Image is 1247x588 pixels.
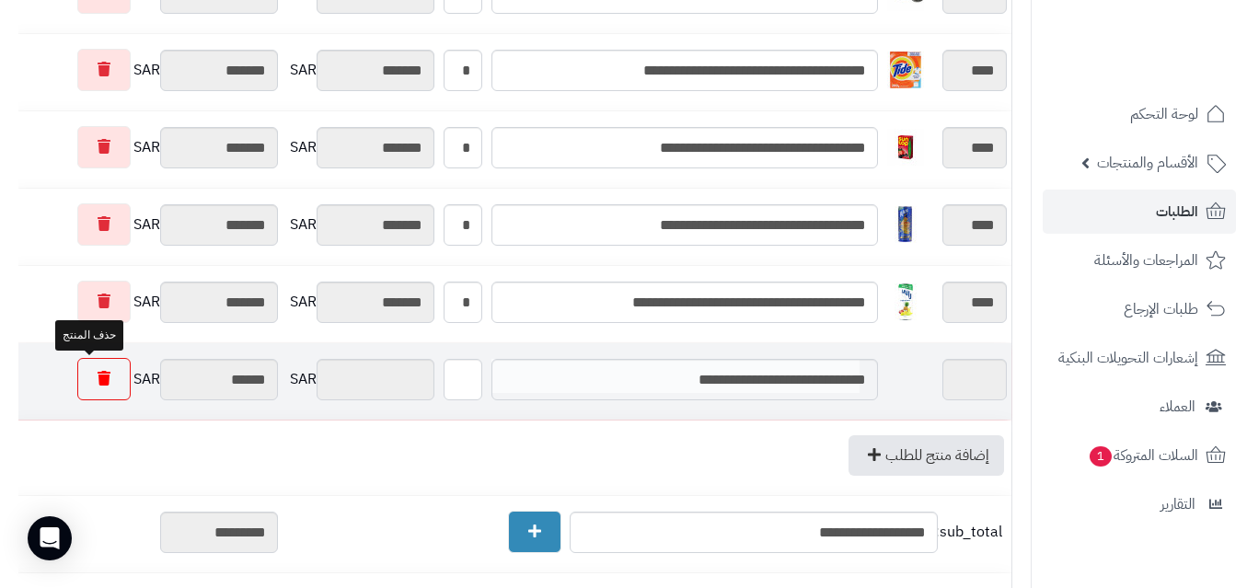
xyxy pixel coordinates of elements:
[1089,445,1113,467] span: 1
[1043,433,1236,478] a: السلات المتروكة1
[1043,482,1236,526] a: التقارير
[1043,287,1236,331] a: طلبات الإرجاع
[287,204,434,246] div: SAR
[1160,394,1195,420] span: العملاء
[887,52,924,88] img: 1748070111-Screenshot%202025-05-24%20100025-40x40.jpg
[1124,296,1198,322] span: طلبات الإرجاع
[13,281,278,323] div: SAR
[287,282,434,323] div: SAR
[1043,92,1236,136] a: لوحة التحكم
[1130,101,1198,127] span: لوحة التحكم
[1160,491,1195,517] span: التقارير
[1043,336,1236,380] a: إشعارات التحويلات البنكية
[1043,190,1236,234] a: الطلبات
[287,50,434,91] div: SAR
[1043,385,1236,429] a: العملاء
[28,516,72,560] div: Open Intercom Messenger
[887,206,924,243] img: 1748079136-81uVckt-99L._AC_SL1500-40x40.jpg
[1156,199,1198,225] span: الطلبات
[1058,345,1198,371] span: إشعارات التحويلات البنكية
[887,283,924,320] img: 1748079402-71qRSg1-gVL._AC_SL1500-40x40.jpg
[13,203,278,246] div: SAR
[942,522,1002,543] span: sub_total:
[1043,238,1236,282] a: المراجعات والأسئلة
[287,127,434,168] div: SAR
[13,126,278,168] div: SAR
[55,320,123,351] div: حذف المنتج
[887,129,924,166] img: 1748071393-8de05d7b-fa8c-4486-b5bb-627122c7-40x40.jpg
[13,49,278,91] div: SAR
[13,358,278,400] div: SAR
[1094,248,1198,273] span: المراجعات والأسئلة
[1122,14,1230,52] img: logo-2.png
[849,435,1004,476] a: إضافة منتج للطلب
[287,359,434,400] div: SAR
[1097,150,1198,176] span: الأقسام والمنتجات
[1088,443,1198,468] span: السلات المتروكة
